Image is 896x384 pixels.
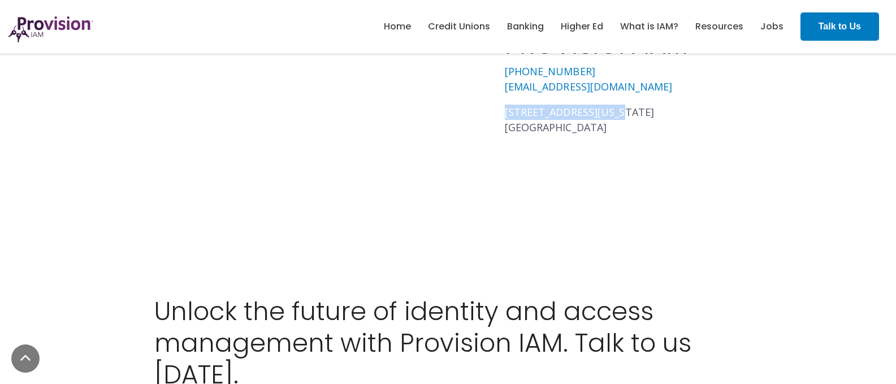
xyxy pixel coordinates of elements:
[505,80,673,93] a: [EMAIL_ADDRESS][DOMAIN_NAME]
[620,17,678,36] a: What is IAM?
[505,64,595,78] a: [PHONE_NUMBER]
[760,17,784,36] a: Jobs
[8,16,93,42] img: ProvisionIAM-Logo-Purple
[428,17,490,36] a: Credit Unions
[695,17,743,36] a: Resources
[819,21,861,31] strong: Talk to Us
[561,17,603,36] a: Higher Ed
[375,8,792,45] nav: menu
[800,12,879,41] a: Talk to Us
[505,31,840,59] h2: PROVISION IAM
[507,17,544,36] a: Banking
[505,105,655,119] span: [STREET_ADDRESS][US_STATE]
[384,17,411,36] a: Home
[505,120,607,134] span: [GEOGRAPHIC_DATA]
